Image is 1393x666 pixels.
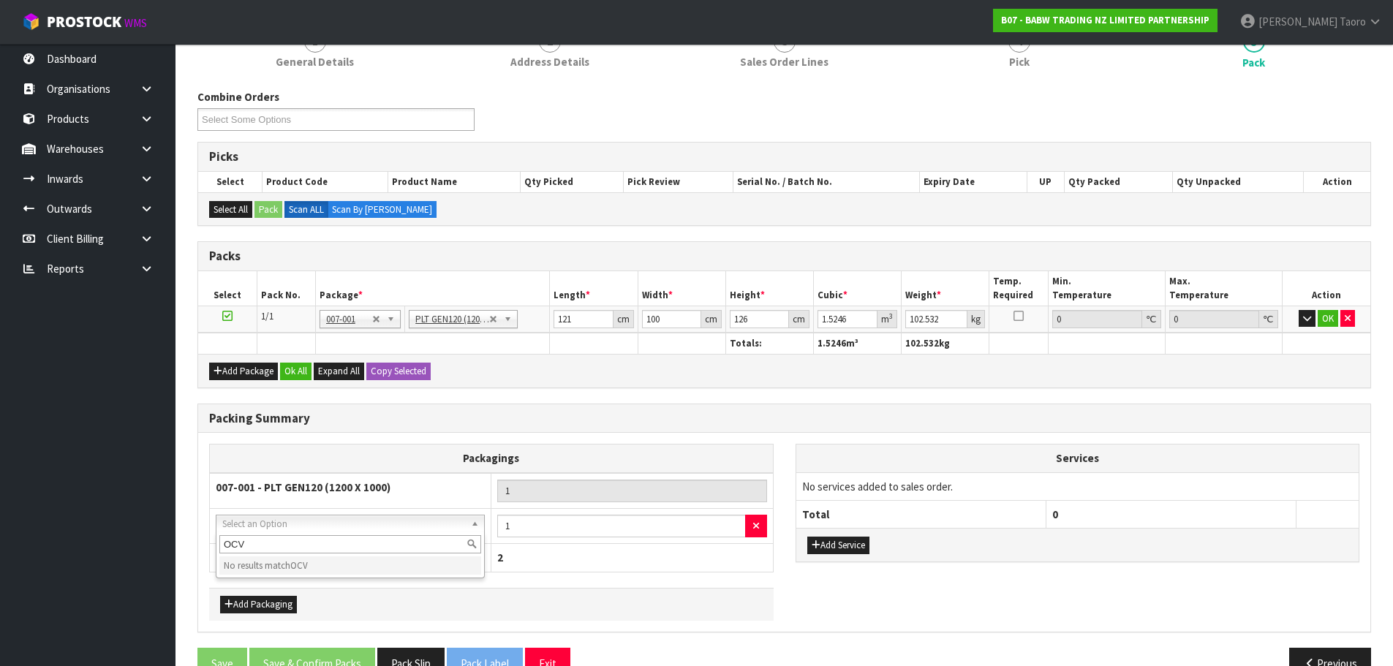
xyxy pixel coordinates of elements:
[733,172,920,192] th: Serial No. / Batch No.
[222,515,465,533] span: Select an Option
[920,172,1027,192] th: Expiry Date
[902,271,989,306] th: Weight
[315,271,550,306] th: Package
[124,16,147,30] small: WMS
[284,201,328,219] label: Scan ALL
[796,501,1046,529] th: Total
[740,54,828,69] span: Sales Order Lines
[254,201,282,219] button: Pack
[1304,172,1370,192] th: Action
[1001,14,1209,26] strong: B07 - BABW TRADING NZ LIMITED PARTNERSHIP
[366,363,431,380] button: Copy Selected
[198,172,263,192] th: Select
[197,89,279,105] label: Combine Orders
[521,172,624,192] th: Qty Picked
[314,363,364,380] button: Expand All
[47,12,121,31] span: ProStock
[497,550,503,564] span: 2
[1258,15,1337,29] span: [PERSON_NAME]
[210,544,491,572] th: Total
[1052,507,1058,521] span: 0
[388,172,521,192] th: Product Name
[1283,271,1370,306] th: Action
[1242,55,1265,70] span: Pack
[261,310,273,322] span: 1/1
[614,310,634,328] div: cm
[1165,271,1282,306] th: Max. Temperature
[276,54,354,69] span: General Details
[789,310,809,328] div: cm
[280,363,312,380] button: Ok All
[701,310,722,328] div: cm
[989,271,1048,306] th: Temp. Required
[1009,54,1030,69] span: Pick
[814,271,902,306] th: Cubic
[725,333,813,354] th: Totals:
[902,333,989,354] th: kg
[219,556,481,575] li: No results match
[796,472,1359,500] td: No services added to sales order.
[209,150,1359,164] h3: Picks
[22,12,40,31] img: cube-alt.png
[818,337,846,349] span: 1.5246
[1259,310,1278,328] div: ℃
[814,333,902,354] th: m³
[1172,172,1303,192] th: Qty Unpacked
[993,9,1218,32] a: B07 - BABW TRADING NZ LIMITED PARTNERSHIP
[1064,172,1172,192] th: Qty Packed
[796,444,1359,472] th: Services
[209,412,1359,425] h3: Packing Summary
[1048,271,1165,306] th: Min. Temperature
[209,363,278,380] button: Add Package
[198,271,257,306] th: Select
[1027,172,1064,192] th: UP
[905,337,939,349] span: 102.532
[725,271,813,306] th: Height
[209,201,252,219] button: Select All
[889,311,893,321] sup: 3
[220,596,297,613] button: Add Packaging
[1340,15,1366,29] span: Taoro
[209,249,1359,263] h3: Packs
[877,310,897,328] div: m
[1318,310,1338,328] button: OK
[510,54,589,69] span: Address Details
[550,271,638,306] th: Length
[1142,310,1161,328] div: ℃
[263,172,388,192] th: Product Code
[415,311,489,328] span: PLT GEN120 (1200 X 1000)
[290,559,308,572] span: OCV
[216,480,390,494] strong: 007-001 - PLT GEN120 (1200 X 1000)
[318,365,360,377] span: Expand All
[624,172,733,192] th: Pick Review
[328,201,437,219] label: Scan By [PERSON_NAME]
[257,271,315,306] th: Pack No.
[638,271,725,306] th: Width
[210,444,774,473] th: Packagings
[967,310,985,328] div: kg
[807,537,869,554] button: Add Service
[326,311,372,328] span: 007-001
